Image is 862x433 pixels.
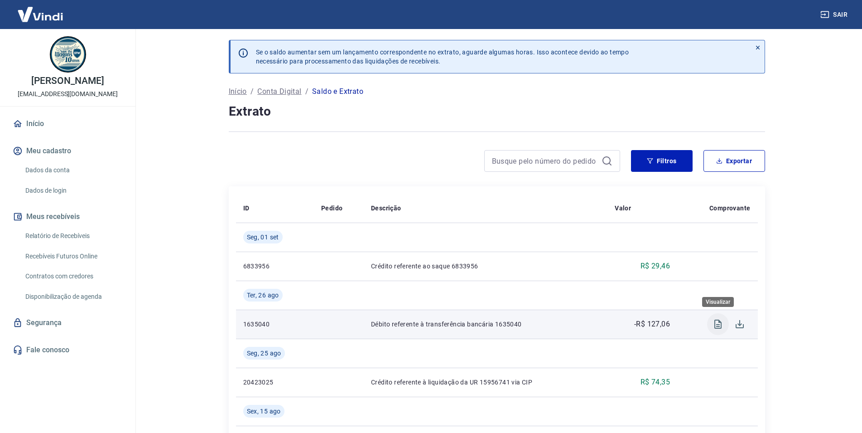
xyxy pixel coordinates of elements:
p: Saldo e Extrato [312,86,363,97]
p: Se o saldo aumentar sem um lançamento correspondente no extrato, aguarde algumas horas. Isso acon... [256,48,629,66]
button: Meus recebíveis [11,207,125,227]
p: ID [243,204,250,213]
span: Download [729,313,751,335]
span: Sex, 15 ago [247,407,281,416]
a: Segurança [11,313,125,333]
p: [EMAIL_ADDRESS][DOMAIN_NAME] [18,89,118,99]
button: Filtros [631,150,693,172]
img: fe7cde3b-c343-4b82-84dc-7de7b54a42aa.jpeg [50,36,86,73]
p: / [305,86,308,97]
a: Dados de login [22,181,125,200]
a: Contratos com credores [22,267,125,286]
p: R$ 29,46 [640,261,670,272]
button: Meu cadastro [11,141,125,161]
p: [PERSON_NAME] [31,76,104,86]
a: Disponibilização de agenda [22,287,125,306]
p: R$ 74,35 [640,377,670,388]
span: Seg, 25 ago [247,349,281,358]
div: Visualizar [702,297,734,307]
a: Conta Digital [257,86,301,97]
h4: Extrato [229,102,765,121]
a: Início [11,114,125,134]
span: Seg, 01 set [247,233,279,242]
button: Sair [819,6,851,23]
a: Dados da conta [22,161,125,180]
span: Visualizar [707,313,729,335]
span: Ter, 26 ago [247,291,279,300]
a: Relatório de Recebíveis [22,227,125,245]
p: Valor [615,204,631,213]
img: Vindi [11,0,70,28]
p: 6833956 [243,262,307,271]
a: Início [229,86,247,97]
p: 1635040 [243,320,307,329]
p: Crédito referente ao saque 6833956 [371,262,600,271]
a: Fale conosco [11,340,125,360]
input: Busque pelo número do pedido [492,154,598,168]
p: / [250,86,254,97]
button: Exportar [703,150,765,172]
p: 20423025 [243,378,307,387]
p: Débito referente à transferência bancária 1635040 [371,320,600,329]
a: Recebíveis Futuros Online [22,247,125,266]
p: -R$ 127,06 [634,319,670,330]
p: Pedido [321,204,342,213]
p: Crédito referente à liquidação da UR 15956741 via CIP [371,378,600,387]
p: Descrição [371,204,401,213]
p: Comprovante [709,204,750,213]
